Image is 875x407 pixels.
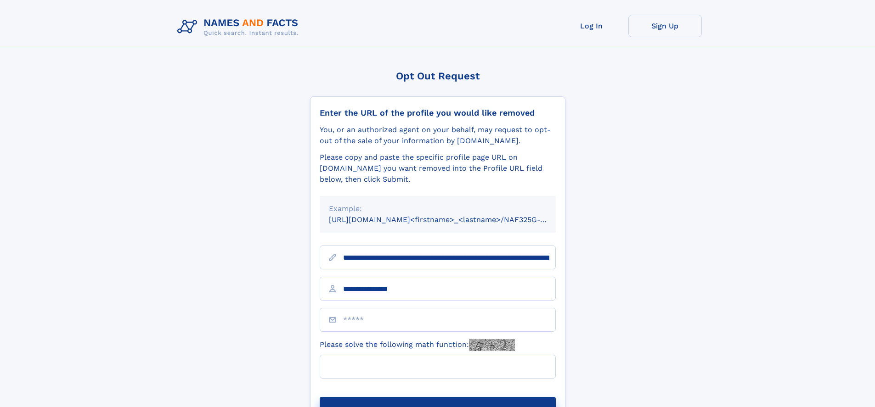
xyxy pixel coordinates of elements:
div: Please copy and paste the specific profile page URL on [DOMAIN_NAME] you want removed into the Pr... [320,152,556,185]
div: Example: [329,203,547,214]
a: Sign Up [628,15,702,37]
div: Opt Out Request [310,70,565,82]
div: You, or an authorized agent on your behalf, may request to opt-out of the sale of your informatio... [320,124,556,146]
a: Log In [555,15,628,37]
img: Logo Names and Facts [174,15,306,39]
label: Please solve the following math function: [320,339,515,351]
div: Enter the URL of the profile you would like removed [320,108,556,118]
small: [URL][DOMAIN_NAME]<firstname>_<lastname>/NAF325G-xxxxxxxx [329,215,573,224]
